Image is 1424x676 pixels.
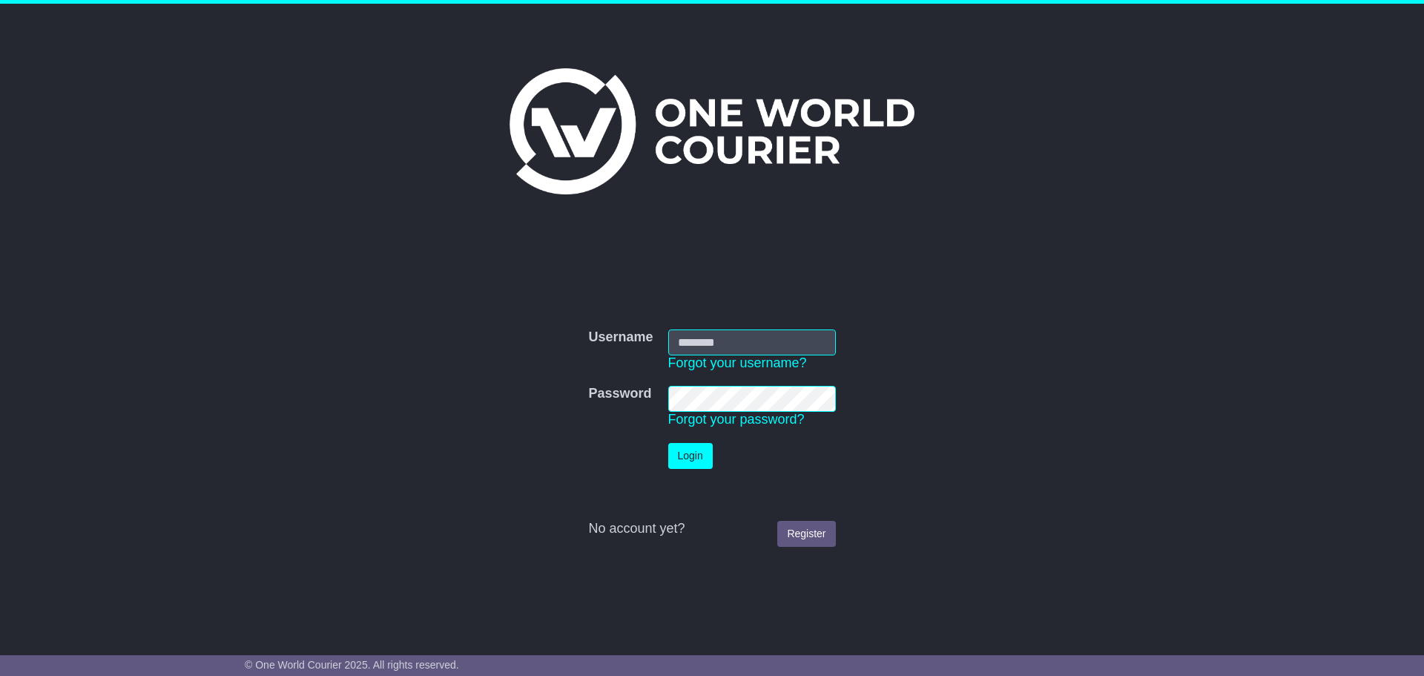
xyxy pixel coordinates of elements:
label: Password [588,386,651,402]
a: Forgot your username? [668,355,807,370]
div: No account yet? [588,521,835,537]
span: © One World Courier 2025. All rights reserved. [245,659,459,671]
a: Register [777,521,835,547]
a: Forgot your password? [668,412,805,427]
label: Username [588,329,653,346]
img: One World [510,68,914,194]
button: Login [668,443,713,469]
